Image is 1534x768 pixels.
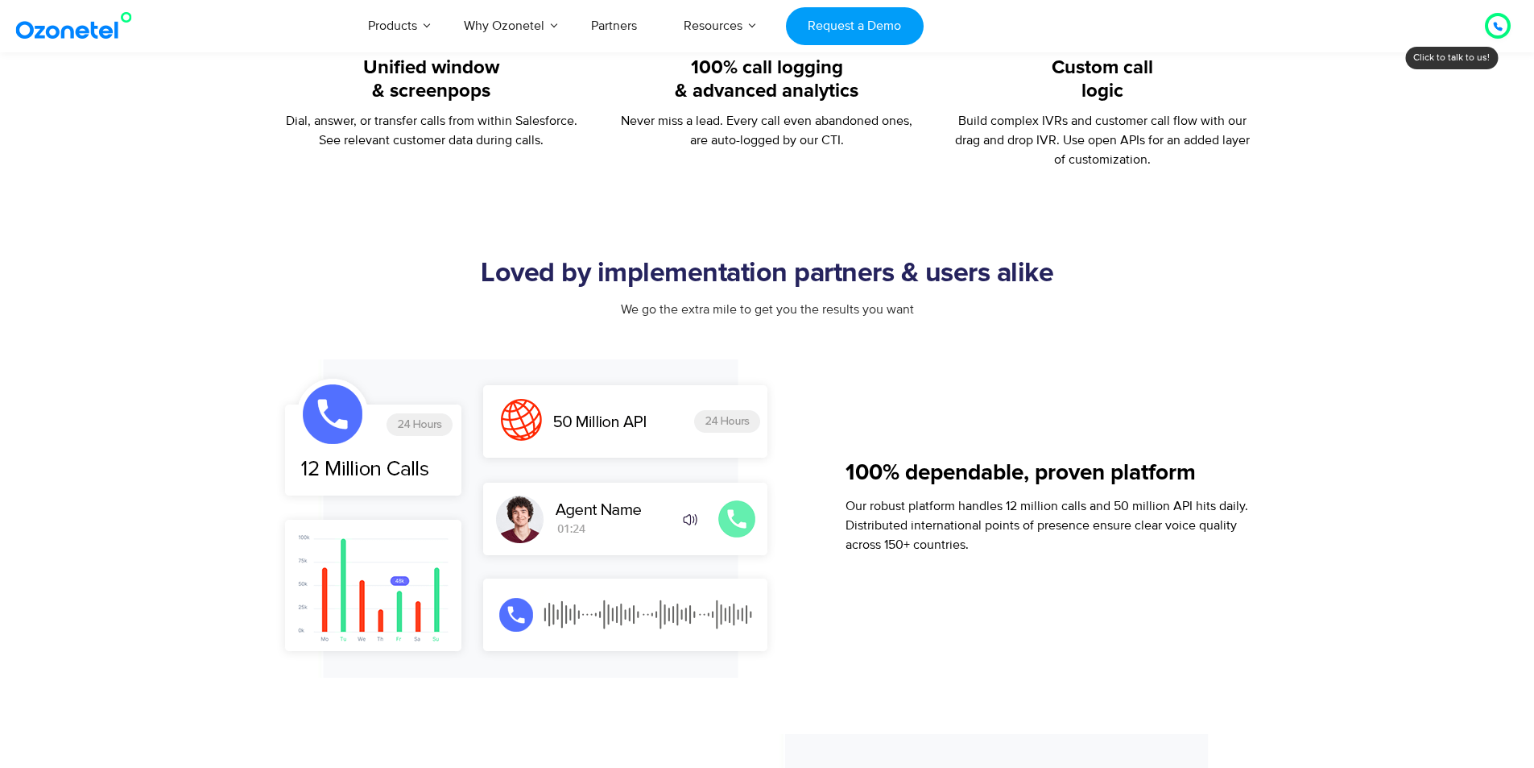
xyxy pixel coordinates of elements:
[619,111,915,150] p: Never miss a lead. Every call even abandoned ones, are auto-logged by our CTI.
[284,56,580,103] h5: Unified window & screenpops
[621,301,914,318] span: We go the extra mile to get you the results you want
[619,56,915,103] h5: 100% call logging & advanced analytics
[955,56,1251,103] h5: Custom call logic
[846,496,1268,554] p: Our robust platform handles 12 million calls and 50 million API hits daily. Distributed internati...
[264,258,1271,290] h2: Loved by implementation partners & users alike
[846,462,1268,484] h5: 100% dependable, proven platform
[786,7,924,45] a: Request a Demo
[955,111,1251,169] p: Build complex IVRs and customer call flow with our drag and drop IVR. Use open APIs for an added ...
[284,111,580,150] p: Dial, answer, or transfer calls from within Salesforce. See relevant customer data during calls.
